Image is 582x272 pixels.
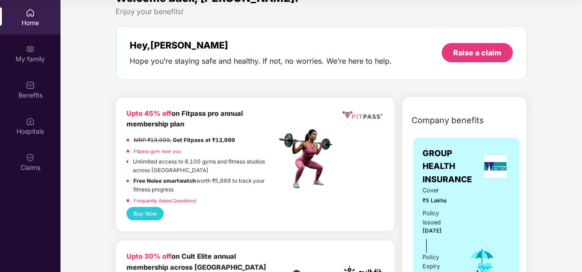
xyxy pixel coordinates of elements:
[134,198,196,203] a: Frequently Asked Questions!
[423,196,455,205] span: ₹5 Lakhs
[26,117,35,126] img: svg+xml;base64,PHN2ZyBpZD0iSG9zcGl0YWxzIiB4bWxucz0iaHR0cDovL3d3dy53My5vcmcvMjAwMC9zdmciIHdpZHRoPS...
[423,209,455,227] div: Policy issued
[26,8,35,17] img: svg+xml;base64,PHN2ZyBpZD0iSG9tZSIgeG1sbnM9Imh0dHA6Ly93d3cudzMub3JnLzIwMDAvc3ZnIiB3aWR0aD0iMjAiIG...
[423,228,442,234] span: [DATE]
[341,109,384,122] img: fppp.png
[133,178,196,184] strong: Free Noise smartwatch
[115,7,527,16] div: Enjoy your benefits!
[423,186,455,195] span: Cover
[133,177,276,194] p: worth ₹5,999 to track your fitness progress
[26,44,35,54] img: svg+xml;base64,PHN2ZyB3aWR0aD0iMjAiIGhlaWdodD0iMjAiIHZpZXdCb3g9IjAgMCAyMCAyMCIgZmlsbD0ibm9uZSIgeG...
[26,81,35,90] img: svg+xml;base64,PHN2ZyBpZD0iQmVuZWZpdHMiIHhtbG5zPSJodHRwOi8vd3d3LnczLm9yZy8yMDAwL3N2ZyIgd2lkdGg9Ij...
[26,153,35,162] img: svg+xml;base64,PHN2ZyBpZD0iQ2xhaW0iIHhtbG5zPSJodHRwOi8vd3d3LnczLm9yZy8yMDAwL3N2ZyIgd2lkdGg9IjIwIi...
[453,48,501,58] div: Raise a claim
[134,137,171,143] del: MRP ₹19,999,
[133,158,276,174] p: Unlimited access to 8,100 gyms and fitness studios across [GEOGRAPHIC_DATA]
[276,127,340,191] img: fpp.png
[126,252,171,261] b: Upto 30% off
[130,40,392,51] div: Hey, [PERSON_NAME]
[126,109,243,128] b: on Fitpass pro annual membership plan
[173,137,235,143] strong: Get Fitpass at ₹12,999
[423,253,455,271] div: Policy Expiry
[126,109,171,118] b: Upto 45% off
[130,56,392,66] div: Hope you’re staying safe and healthy. If not, no worries. We’re here to help.
[423,147,480,186] span: GROUP HEALTH INSURANCE
[126,252,266,271] b: on Cult Elite annual membership across [GEOGRAPHIC_DATA]
[484,155,507,178] img: insurerLogo
[126,207,164,220] button: Buy Now
[412,114,484,127] span: Company benefits
[134,148,181,154] a: Fitpass gym near you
